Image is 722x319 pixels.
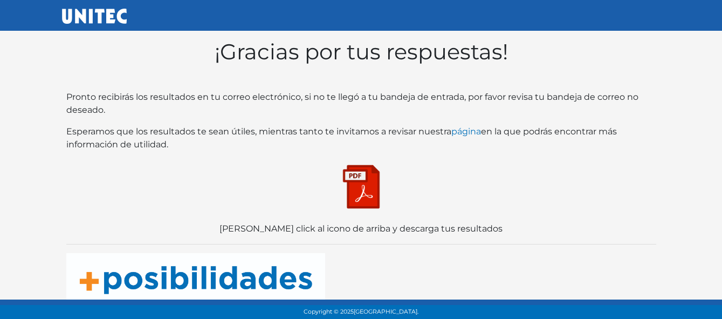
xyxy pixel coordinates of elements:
span: [GEOGRAPHIC_DATA]. [354,308,418,315]
img: UNITEC [62,9,127,24]
a: página [451,126,481,137]
img: Descarga tus resultados [334,160,388,214]
h1: ¡Gracias por tus respuestas! [66,39,656,65]
p: [PERSON_NAME] click al icono de arriba y descarga tus resultados [66,222,656,235]
p: , si no te llegó a tu bandeja de entrada, por favor revisa tu bandeja de correo no deseado. [66,91,656,117]
bold: Pronto recibirás los resultados en tu correo electrónico [66,92,301,102]
img: posibilidades naranja [66,253,325,301]
p: Esperamos que los resultados te sean útiles, mientras tanto te invitamos a revisar nuestra en la ... [66,125,656,151]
